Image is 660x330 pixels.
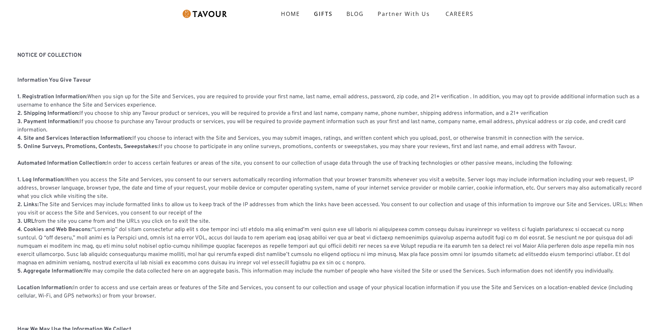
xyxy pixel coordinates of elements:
[274,7,307,21] a: HOME
[17,268,83,275] strong: 5. Aggregate Information:
[17,218,34,225] strong: 3. URL
[437,4,479,24] a: CAREERS
[371,7,437,21] a: partner with us
[17,284,73,291] strong: Location Information:
[17,118,80,125] strong: 3. Payment Information:
[340,7,371,21] a: BLOG
[17,93,87,100] strong: 1. Registration Information:
[17,160,107,167] strong: Automated Information Collection:
[307,7,340,21] a: GIFTS
[17,135,132,142] strong: 4. Site and Services Interaction Information:
[446,7,474,21] strong: CAREERS
[17,52,81,59] strong: NOTICE OF COLLECTION ‍
[17,143,159,150] strong: 5. Online Surveys, Promotions, Contests, Sweepstakes:
[17,176,65,183] strong: 1. Log Information:
[281,10,300,18] strong: HOME
[17,110,79,117] strong: 2. Shipping Information:
[17,201,39,208] strong: 2. Links:
[17,226,92,233] strong: 4. Cookies and Web Beacons:
[17,77,91,84] strong: Information You Give Tavour ‍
